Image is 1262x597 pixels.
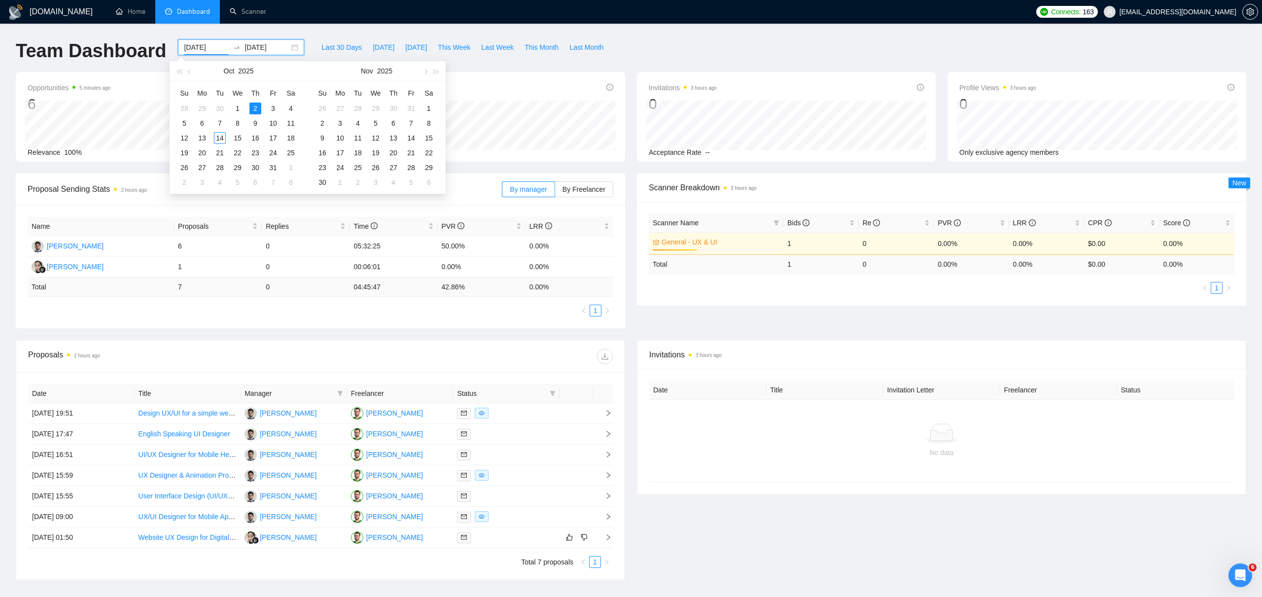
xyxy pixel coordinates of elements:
[175,101,193,116] td: 2025-09-28
[604,308,610,314] span: right
[385,145,402,160] td: 2025-11-20
[267,117,279,129] div: 10
[331,145,349,160] td: 2025-11-17
[1083,6,1093,17] span: 163
[321,42,362,53] span: Last 30 Days
[519,39,564,55] button: This Month
[563,531,575,543] button: like
[352,132,364,144] div: 11
[233,43,241,51] span: swap-right
[331,116,349,131] td: 2025-11-03
[245,42,289,53] input: End date
[285,103,297,114] div: 4
[139,451,297,458] a: UI/UX Designer for Mobile Health App MVP (Figma)
[178,162,190,174] div: 26
[246,85,264,101] th: Th
[461,534,467,540] span: mail
[370,117,382,129] div: 5
[285,147,297,159] div: 25
[229,101,246,116] td: 2025-10-01
[314,101,331,116] td: 2025-10-26
[481,42,514,53] span: Last Week
[245,492,316,499] a: FK[PERSON_NAME]
[1226,285,1231,291] span: right
[335,386,345,401] span: filter
[314,116,331,131] td: 2025-11-02
[402,101,420,116] td: 2025-10-31
[32,242,104,249] a: FK[PERSON_NAME]
[245,449,257,461] img: FK
[196,117,208,129] div: 6
[387,132,399,144] div: 13
[351,531,363,544] img: SA
[175,131,193,145] td: 2025-10-12
[331,160,349,175] td: 2025-11-24
[550,390,556,396] span: filter
[366,532,423,543] div: [PERSON_NAME]
[285,162,297,174] div: 1
[581,308,587,314] span: left
[352,162,364,174] div: 25
[370,162,382,174] div: 26
[232,103,244,114] div: 1
[245,409,316,417] a: FK[PERSON_NAME]
[245,471,316,479] a: FK[PERSON_NAME]
[245,469,257,482] img: FK
[370,132,382,144] div: 12
[282,85,300,101] th: Sa
[175,160,193,175] td: 2025-10-26
[139,533,298,541] a: Website UX Design for Digital Agency - Dark Theme
[178,117,190,129] div: 5
[246,160,264,175] td: 2025-10-30
[232,162,244,174] div: 29
[264,160,282,175] td: 2025-10-31
[1242,8,1258,16] a: setting
[47,241,104,251] div: [PERSON_NAME]
[249,117,261,129] div: 9
[211,85,229,101] th: Tu
[245,511,257,523] img: FK
[246,116,264,131] td: 2025-10-09
[224,61,235,81] button: Oct
[597,352,612,360] span: download
[566,533,573,541] span: like
[314,145,331,160] td: 2025-11-16
[604,559,610,565] span: right
[334,132,346,144] div: 10
[282,160,300,175] td: 2025-11-01
[232,117,244,129] div: 8
[366,470,423,481] div: [PERSON_NAME]
[193,145,211,160] td: 2025-10-20
[423,103,435,114] div: 1
[316,39,367,55] button: Last 30 Days
[349,160,367,175] td: 2025-11-25
[405,147,417,159] div: 21
[47,261,104,272] div: [PERSON_NAME]
[589,556,601,568] li: 1
[773,220,779,226] span: filter
[285,132,297,144] div: 18
[349,116,367,131] td: 2025-11-04
[1242,4,1258,20] button: setting
[367,101,385,116] td: 2025-10-29
[351,450,423,458] a: SA[PERSON_NAME]
[316,147,328,159] div: 16
[917,84,924,91] span: info-circle
[232,132,244,144] div: 15
[245,512,316,520] a: FK[PERSON_NAME]
[211,145,229,160] td: 2025-10-21
[1051,6,1081,17] span: Connects:
[282,101,300,116] td: 2025-10-04
[352,147,364,159] div: 18
[1243,8,1258,16] span: setting
[260,491,316,501] div: [PERSON_NAME]
[1040,8,1048,16] img: upwork-logo.png
[438,42,470,53] span: This Week
[260,408,316,419] div: [PERSON_NAME]
[370,103,382,114] div: 29
[337,390,343,396] span: filter
[771,215,781,230] span: filter
[402,116,420,131] td: 2025-11-07
[260,511,316,522] div: [PERSON_NAME]
[385,101,402,116] td: 2025-10-30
